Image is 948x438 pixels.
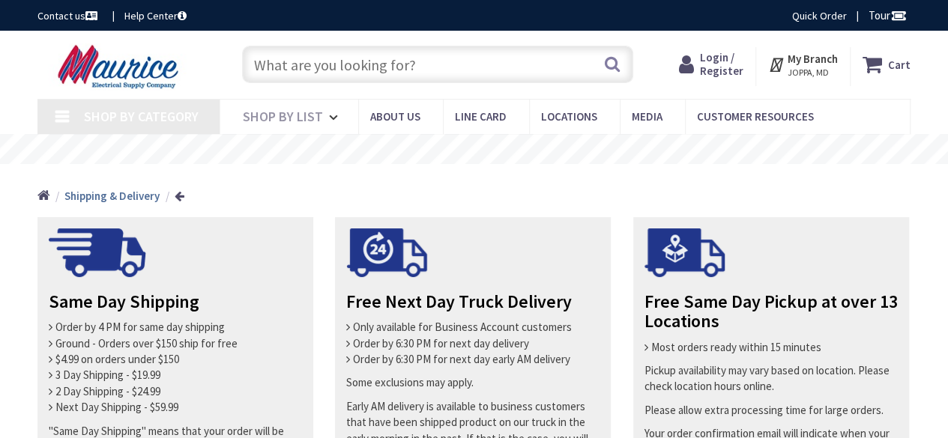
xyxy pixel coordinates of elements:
span: Line Card [455,109,507,124]
a: Cart [863,51,911,78]
span: Locations [541,109,597,124]
span: Shop By List [243,108,323,125]
a: Login / Register [679,51,743,78]
span: Tour [869,8,907,22]
p: Pickup availability may vary based on location. Please check location hours online. [644,362,898,395]
span: JOPPA, MD [788,67,838,79]
li: Only available for Business Account customers [346,319,600,335]
a: Contact us [37,8,100,23]
a: Quick Order [792,8,847,23]
p: Please allow extra processing time for large orders. [644,402,898,418]
li: Ground - Orders over $150 ship for free [49,335,302,351]
li: $4.99 on orders under $150 [49,351,302,367]
p: Some exclusions may apply. [346,374,600,390]
span: About us [370,109,420,124]
a: Help Center [124,8,187,23]
strong: My Branch [788,52,838,66]
h3: Free Same Day Pickup at over 13 Locations [644,292,898,332]
li: 2 Day Shipping - $24.99 [49,383,302,399]
rs-layer: Free Same Day Pickup at 15 Locations [337,142,612,158]
div: My Branch JOPPA, MD [768,51,838,78]
strong: Cart [888,51,911,78]
span: Login / Register [700,50,743,78]
h3: Same Day Shipping [49,292,302,311]
h3: Free Next Day Truck Delivery [346,292,600,311]
li: Most orders ready within 15 minutes [644,339,898,355]
strong: Shipping & Delivery [64,189,160,203]
li: Next Day Shipping - $59.99 [49,399,302,415]
span: Shop By Category [84,108,199,125]
span: Customer Resources [697,109,814,124]
img: Maurice Electrical Supply Company [37,43,203,90]
li: Order by 6:30 PM for next day early AM delivery [346,351,600,367]
input: What are you looking for? [242,46,633,83]
li: 3 Day Shipping - $19.99 [49,367,302,383]
li: Order by 4 PM for same day shipping [49,319,302,335]
span: Media [632,109,662,124]
li: Order by 6:30 PM for next day delivery [346,335,600,351]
